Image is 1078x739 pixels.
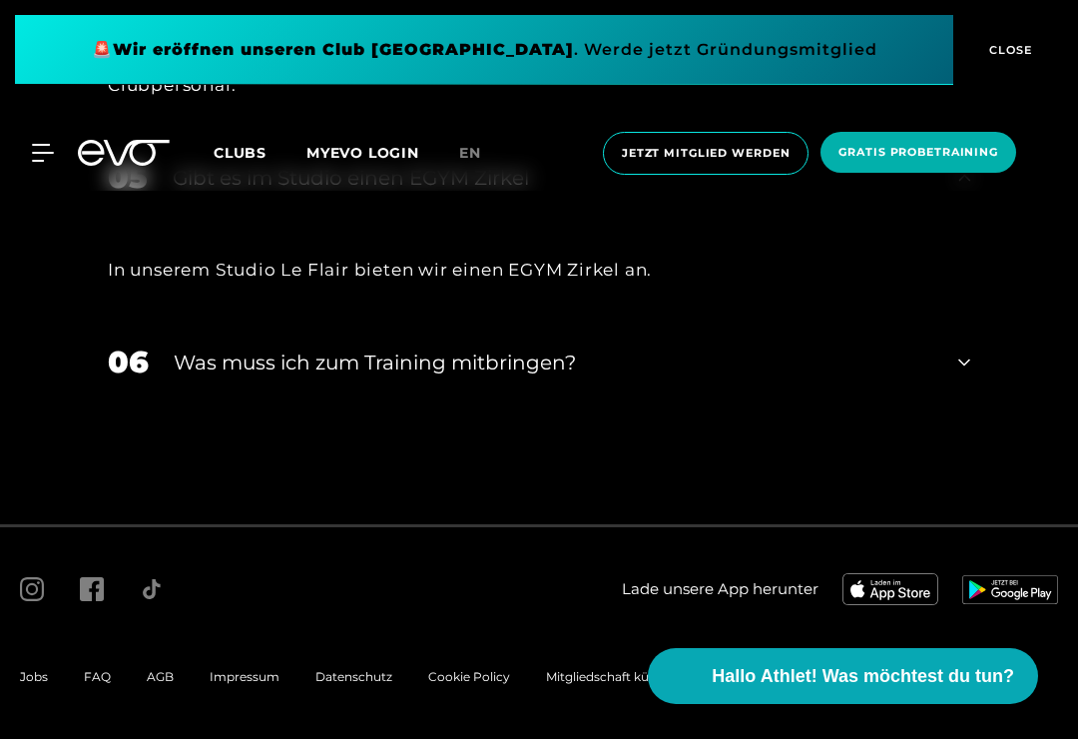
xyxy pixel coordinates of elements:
span: Lade unsere App herunter [622,578,818,601]
a: Jetzt Mitglied werden [597,132,814,175]
div: In unserem Studio Le Flair bieten wir einen EGYM Zirkel an. [108,254,970,286]
span: Gratis Probetraining [838,144,998,161]
a: AGB [147,669,174,684]
a: Impressum [210,669,279,684]
button: CLOSE [953,15,1063,85]
div: Was muss ich zum Training mitbringen? [174,348,933,377]
span: Clubs [214,144,267,162]
span: en [459,144,481,162]
a: Mitgliedschaft kündigen [546,669,691,684]
a: FAQ [84,669,111,684]
div: 06 [108,340,149,384]
a: Datenschutz [315,669,392,684]
a: Jobs [20,669,48,684]
a: en [459,142,505,165]
a: Gratis Probetraining [814,132,1022,175]
img: evofitness app [962,575,1058,603]
a: MYEVO LOGIN [306,144,419,162]
img: evofitness app [842,573,938,605]
span: CLOSE [984,41,1033,59]
a: Cookie Policy [428,669,510,684]
a: Clubs [214,143,306,162]
span: Jetzt Mitglied werden [622,145,790,162]
span: Hallo Athlet! Was möchtest du tun? [712,663,1014,690]
button: Hallo Athlet! Was möchtest du tun? [648,648,1038,704]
